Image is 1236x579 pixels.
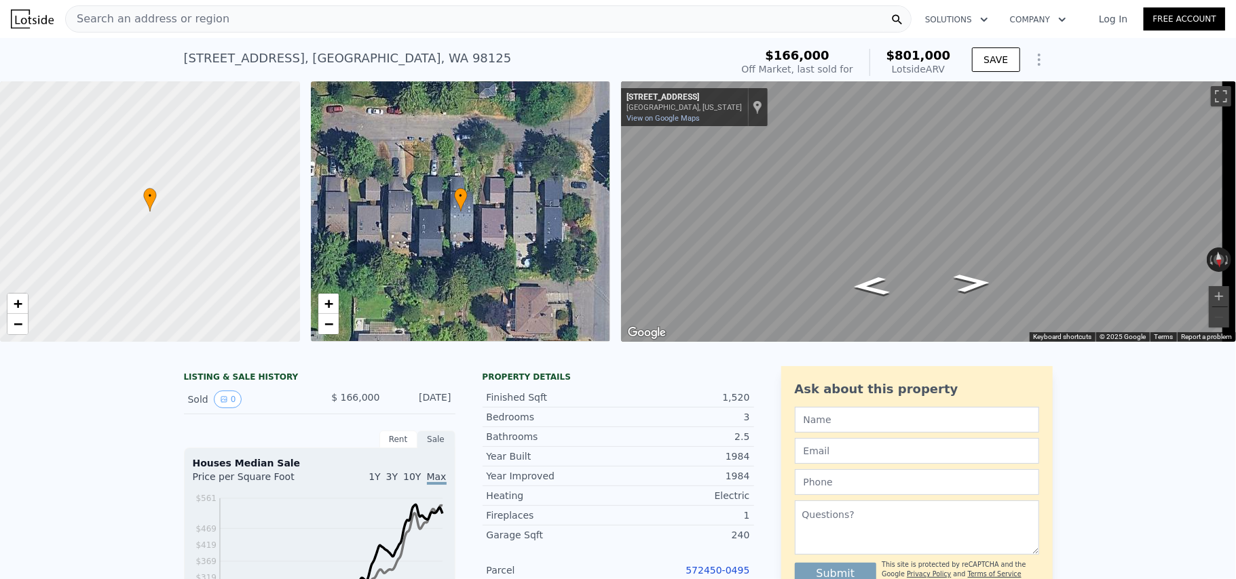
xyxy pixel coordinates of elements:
button: View historical data [214,391,242,408]
div: Off Market, last sold for [742,62,853,76]
a: 572450-0495 [686,565,749,576]
input: Email [795,438,1039,464]
div: • [143,188,157,212]
a: Report a problem [1181,333,1232,340]
div: 2.5 [618,430,750,443]
div: Ask about this property [795,380,1039,399]
button: Rotate counterclockwise [1207,247,1214,272]
div: Map [621,81,1236,342]
div: • [454,188,468,212]
div: Parcel [487,563,618,577]
button: Rotate clockwise [1224,247,1232,272]
img: Google [624,324,669,342]
div: [GEOGRAPHIC_DATA], [US_STATE] [626,103,742,112]
a: Privacy Policy [907,570,951,578]
div: Year Improved [487,469,618,483]
a: Zoom in [7,294,28,314]
span: + [324,295,333,312]
div: Property details [483,372,754,382]
div: Price per Square Foot [193,470,320,492]
span: $166,000 [765,48,829,62]
div: Street View [621,81,1236,342]
button: Zoom in [1209,286,1229,306]
div: Lotside ARV [886,62,951,76]
span: Search an address or region [66,11,229,27]
span: $801,000 [886,48,951,62]
a: Log In [1083,12,1144,26]
span: © 2025 Google [1100,333,1146,340]
div: Bathrooms [487,430,618,443]
span: + [14,295,22,312]
div: [DATE] [391,391,451,408]
a: Terms [1154,333,1173,340]
a: Zoom in [318,294,339,314]
div: Houses Median Sale [193,456,447,470]
button: Toggle fullscreen view [1211,86,1231,106]
a: View on Google Maps [626,114,700,123]
div: Year Built [487,450,618,463]
a: Zoom out [7,314,28,334]
a: Free Account [1144,7,1225,31]
tspan: $369 [195,557,217,566]
a: Terms of Service [968,570,1022,578]
tspan: $561 [195,494,217,503]
div: [STREET_ADDRESS] [626,92,742,103]
div: [STREET_ADDRESS] , [GEOGRAPHIC_DATA] , WA 98125 [184,49,512,68]
span: Max [427,471,447,485]
div: Heating [487,489,618,502]
div: Sale [417,431,455,448]
path: Go East, NE 113th St [837,273,905,300]
tspan: $419 [195,540,217,550]
button: Solutions [914,7,999,32]
span: • [454,190,468,202]
button: Company [999,7,1077,32]
span: 1Y [369,471,380,482]
div: Garage Sqft [487,528,618,542]
button: Show Options [1026,46,1053,73]
path: Go West, NE 113th St [938,269,1007,297]
div: Rent [379,431,417,448]
div: 1,520 [618,391,750,404]
div: 1984 [618,450,750,463]
tspan: $469 [195,524,217,534]
span: 10Y [403,471,421,482]
div: LISTING & SALE HISTORY [184,372,455,385]
span: 3Y [386,471,398,482]
div: Finished Sqft [487,391,618,404]
button: Keyboard shortcuts [1033,332,1091,342]
input: Phone [795,469,1039,495]
a: Open this area in Google Maps (opens a new window) [624,324,669,342]
div: 3 [618,410,750,424]
span: − [14,315,22,332]
div: Fireplaces [487,508,618,522]
div: 1 [618,508,750,522]
div: Sold [188,391,309,408]
span: $ 166,000 [331,392,379,403]
span: − [324,315,333,332]
a: Zoom out [318,314,339,334]
a: Show location on map [753,100,762,115]
div: Electric [618,489,750,502]
button: SAVE [972,47,1019,72]
span: • [143,190,157,202]
div: Bedrooms [487,410,618,424]
button: Reset the view [1213,247,1226,272]
img: Lotside [11,9,54,28]
div: 240 [618,528,750,542]
input: Name [795,407,1039,433]
div: 1984 [618,469,750,483]
button: Zoom out [1209,307,1229,327]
